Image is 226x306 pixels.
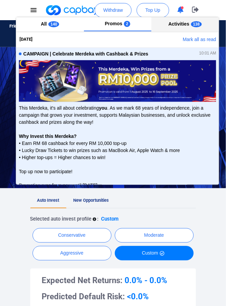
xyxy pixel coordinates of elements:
[19,36,33,43] span: [DATE]
[30,215,92,223] p: Selected auto invest profile
[42,292,184,302] h3: Predicted Default Risk:
[125,276,168,285] span: 0.0% - 0.0%
[127,292,149,302] span: <0.0%
[16,47,219,208] button: CAMPAIGN | Celebrate Merdeka with Cashback & Prizes10:01 AMNotification bannerThis Merdeka, it's ...
[99,105,107,111] strong: you
[124,21,130,27] span: 2
[19,105,216,203] span: This Merdeka, it's all about celebrating . As we mark 68 years of independence, join a campaign t...
[16,17,84,31] button: All140
[84,17,151,31] button: Promos2
[19,133,77,139] strong: Why Invest this Merdeka?
[23,51,148,56] span: CAMPAIGN | Celebrate Merdeka with Cashback & Prizes
[199,51,216,56] span: 10:01 AM
[33,228,111,243] button: Conservative
[33,246,111,261] button: Aggressive
[97,215,99,223] p: :
[139,34,219,45] button: Mark all as read
[37,198,59,203] span: Auto Invest
[115,246,194,261] button: Custom
[137,3,169,17] button: Top Up
[19,60,216,105] img: Notification banner
[42,275,184,286] h3: Expected Net Returns:
[10,23,217,30] span: Friends that stick together, earn together! Refer a friend to [PERSON_NAME] and earn referral rew...
[145,7,160,14] span: Top Up
[115,228,194,243] button: Moderate
[41,21,47,27] span: All
[101,215,119,223] p: Custom
[48,21,59,27] span: 140
[74,198,109,203] span: New Opportunities
[151,17,219,31] button: Activities138
[95,3,132,17] button: Withdraw
[191,21,202,27] span: 138
[169,21,189,27] span: Activities
[105,21,122,26] span: Promos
